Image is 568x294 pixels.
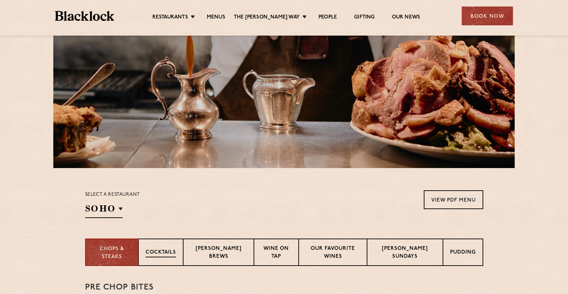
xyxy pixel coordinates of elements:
p: Cocktails [146,249,176,257]
h3: Pre Chop Bites [85,283,483,292]
div: Book Now [462,7,513,25]
a: Restaurants [152,14,188,22]
p: [PERSON_NAME] Sundays [374,245,436,261]
img: BL_Textured_Logo-footer-cropped.svg [55,11,114,21]
p: Wine on Tap [261,245,292,261]
h2: SOHO [85,203,123,218]
p: Select a restaurant [85,190,140,199]
a: Our News [392,14,420,22]
a: View PDF Menu [424,190,483,209]
a: The [PERSON_NAME] Way [234,14,300,22]
p: Pudding [450,249,476,257]
a: Menus [207,14,225,22]
p: Chops & Steaks [93,245,132,261]
p: [PERSON_NAME] Brews [190,245,246,261]
a: Gifting [354,14,375,22]
p: Our favourite wines [306,245,360,261]
a: People [319,14,337,22]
